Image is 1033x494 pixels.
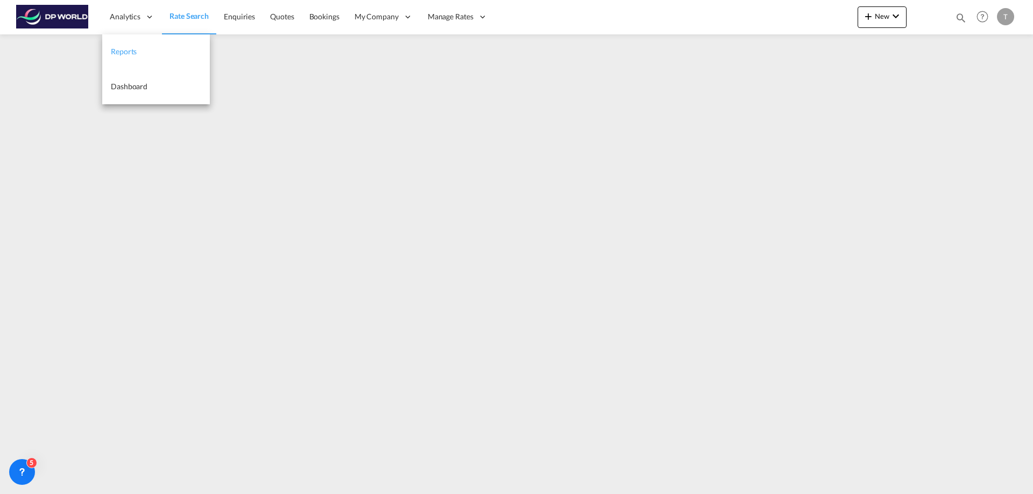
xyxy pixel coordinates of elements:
md-icon: icon-magnify [955,12,967,24]
span: Reports [111,47,137,56]
a: Reports [102,34,210,69]
div: T [997,8,1014,25]
a: Dashboard [102,69,210,104]
div: icon-magnify [955,12,967,28]
button: icon-plus 400-fgNewicon-chevron-down [858,6,907,28]
span: Dashboard [111,82,147,91]
span: Bookings [309,12,339,21]
img: c08ca190194411f088ed0f3ba295208c.png [16,5,89,29]
md-icon: icon-chevron-down [889,10,902,23]
div: Help [973,8,997,27]
span: Quotes [270,12,294,21]
span: Help [973,8,992,26]
span: New [862,12,902,20]
span: Analytics [110,11,140,22]
span: My Company [355,11,399,22]
md-icon: icon-plus 400-fg [862,10,875,23]
span: Rate Search [169,11,209,20]
span: Enquiries [224,12,255,21]
span: Manage Rates [428,11,473,22]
